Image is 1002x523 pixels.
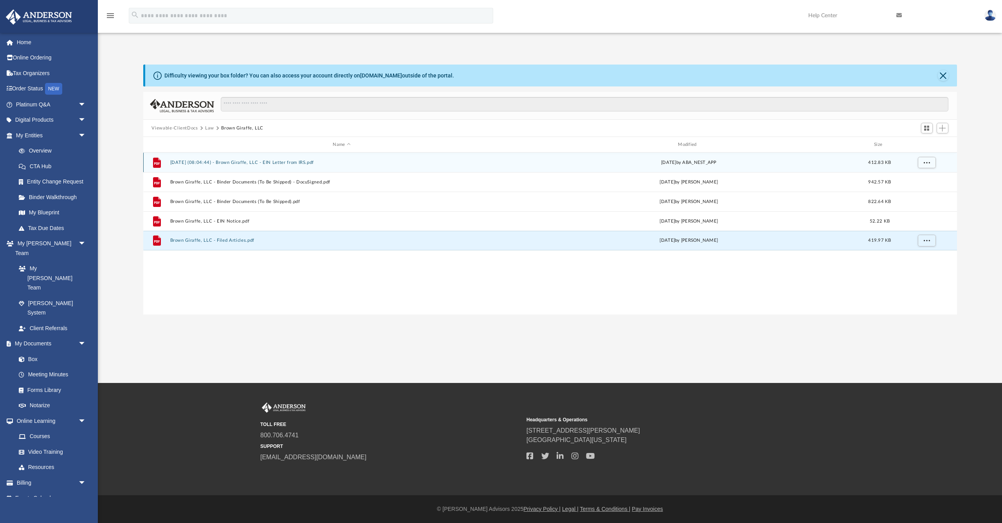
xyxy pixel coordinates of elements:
small: Headquarters & Operations [526,416,787,423]
a: My Entitiesarrow_drop_down [5,128,98,143]
div: NEW [45,83,62,95]
a: Billingarrow_drop_down [5,475,98,491]
a: Home [5,34,98,50]
button: Add [937,123,948,134]
span: arrow_drop_down [78,475,94,491]
i: search [131,11,139,19]
button: Brown Giraffe, LLC [221,125,263,132]
a: Online Ordering [5,50,98,66]
a: Pay Invoices [632,506,663,512]
span: 942.57 KB [868,180,891,184]
a: Platinum Q&Aarrow_drop_down [5,97,98,112]
button: More options [917,196,935,208]
div: [DATE] by [PERSON_NAME] [517,218,861,225]
div: [DATE] by [PERSON_NAME] [517,198,861,205]
a: Online Learningarrow_drop_down [5,413,94,429]
div: Size [864,141,895,148]
button: Brown Giraffe, LLC - Binder Documents (To Be Shipped) - DocuSigned.pdf [170,180,514,185]
a: [DOMAIN_NAME] [360,72,402,79]
a: Forms Library [11,382,90,398]
a: My [PERSON_NAME] Teamarrow_drop_down [5,236,94,261]
input: Search files and folders [221,97,948,112]
button: More options [917,176,935,188]
a: Terms & Conditions | [580,506,631,512]
div: [DATE] by [PERSON_NAME] [517,237,861,244]
img: Anderson Advisors Platinum Portal [4,9,74,25]
a: Order StatusNEW [5,81,98,97]
a: [PERSON_NAME] System [11,295,94,320]
a: CTA Hub [11,158,98,174]
a: Video Training [11,444,90,460]
span: 412.83 KB [868,160,891,165]
a: Entity Change Request [11,174,98,190]
img: User Pic [984,10,996,21]
button: [DATE] (08:04:44) - Brown Giraffe, LLC - EIN Letter from IRS.pdf [170,160,514,165]
div: [DATE] by ABA_NEST_APP [517,159,861,166]
a: Tax Organizers [5,65,98,81]
a: Client Referrals [11,320,94,336]
a: Binder Walkthrough [11,189,98,205]
a: [GEOGRAPHIC_DATA][US_STATE] [526,437,627,443]
a: Digital Productsarrow_drop_down [5,112,98,128]
span: arrow_drop_down [78,336,94,352]
a: Meeting Minutes [11,367,94,383]
a: My Blueprint [11,205,94,221]
a: Tax Due Dates [11,220,98,236]
a: [STREET_ADDRESS][PERSON_NAME] [526,427,640,434]
div: [DATE] by [PERSON_NAME] [517,179,861,186]
button: Close [938,70,949,81]
button: Brown Giraffe, LLC - Filed Articles.pdf [170,238,514,243]
a: Courses [11,429,94,444]
button: Viewable-ClientDocs [151,125,198,132]
div: Modified [517,141,860,148]
button: More options [917,235,935,246]
span: 52.22 KB [869,219,889,223]
small: SUPPORT [260,443,521,450]
button: Law [205,125,214,132]
button: Switch to Grid View [921,123,933,134]
button: More options [917,157,935,169]
a: Box [11,351,90,367]
a: Events Calendar [5,491,98,506]
span: arrow_drop_down [78,236,94,252]
a: Resources [11,460,94,475]
span: 419.97 KB [868,238,891,243]
a: My Documentsarrow_drop_down [5,336,94,352]
a: My [PERSON_NAME] Team [11,261,90,296]
i: menu [106,11,115,20]
a: Legal | [562,506,578,512]
span: arrow_drop_down [78,97,94,113]
a: 800.706.4741 [260,432,299,439]
button: Brown Giraffe, LLC - EIN Notice.pdf [170,219,514,224]
a: Overview [11,143,98,159]
a: menu [106,15,115,20]
span: arrow_drop_down [78,128,94,144]
a: Notarize [11,398,94,413]
div: id [899,141,953,148]
div: grid [143,153,957,315]
div: id [146,141,166,148]
small: TOLL FREE [260,421,521,428]
span: arrow_drop_down [78,112,94,128]
div: Name [169,141,513,148]
span: 822.64 KB [868,199,891,204]
a: [EMAIL_ADDRESS][DOMAIN_NAME] [260,454,366,460]
img: Anderson Advisors Platinum Portal [260,403,307,413]
button: Brown Giraffe, LLC - Binder Documents (To Be Shipped).pdf [170,199,514,204]
a: Privacy Policy | [524,506,561,512]
div: © [PERSON_NAME] Advisors 2025 [98,505,1002,513]
div: Difficulty viewing your box folder? You can also access your account directly on outside of the p... [164,72,454,80]
button: More options [917,216,935,227]
span: arrow_drop_down [78,413,94,429]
